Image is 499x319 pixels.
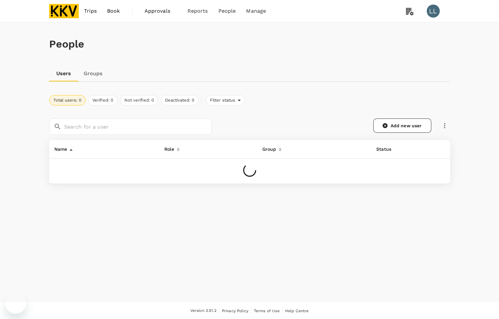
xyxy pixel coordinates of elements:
[187,7,208,15] span: Reports
[84,7,97,15] span: Trips
[120,95,158,105] button: Not verified: 0
[373,118,431,133] a: Add new user
[427,5,440,18] div: LL
[260,143,276,153] div: Group
[254,309,280,313] span: Terms of Use
[64,118,212,135] input: Search for a user
[49,66,78,81] a: Users
[190,308,216,314] span: Version 3.51.2
[88,95,118,105] button: Verified: 0
[52,143,67,153] div: Name
[206,95,245,105] div: Filter status
[285,307,309,314] a: Help Centre
[162,143,174,153] div: Role
[222,309,248,313] span: Privacy Policy
[285,309,309,313] span: Help Centre
[78,66,108,81] a: Groups
[49,38,450,50] h1: People
[222,307,248,314] a: Privacy Policy
[49,4,79,18] img: KKV Supply Chain Sdn Bhd
[218,7,236,15] span: People
[5,293,26,314] iframe: Button to launch messaging window
[161,95,199,105] button: Deactivated: 0
[206,97,238,104] span: Filter status
[145,7,177,15] span: Approvals
[371,140,410,159] th: Status
[107,7,120,15] span: Book
[49,95,86,105] button: Total users: 0
[246,7,266,15] span: Manage
[254,307,280,314] a: Terms of Use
